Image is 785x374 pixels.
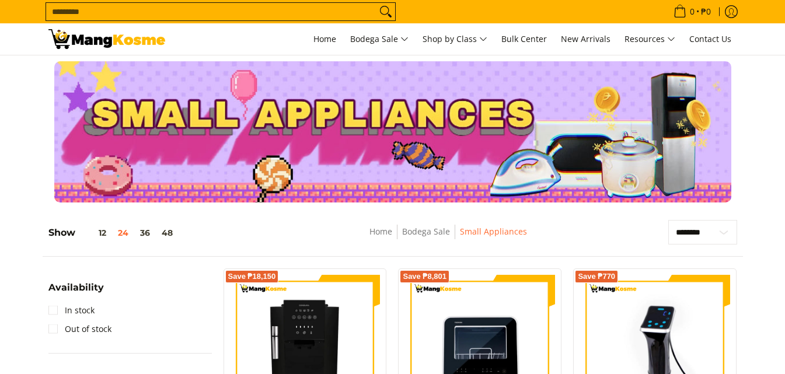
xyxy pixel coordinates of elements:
summary: Open [48,283,104,301]
span: Save ₱18,150 [228,273,276,280]
span: Contact Us [689,33,731,44]
a: Out of stock [48,320,111,338]
span: ₱0 [699,8,713,16]
span: Save ₱770 [578,273,615,280]
a: Contact Us [683,23,737,55]
nav: Main Menu [177,23,737,55]
span: New Arrivals [561,33,610,44]
button: 36 [134,228,156,237]
a: Small Appliances [460,226,527,237]
a: Bodega Sale [344,23,414,55]
a: Bulk Center [496,23,553,55]
span: Shop by Class [423,32,487,47]
button: 48 [156,228,179,237]
span: Availability [48,283,104,292]
button: 12 [75,228,112,237]
a: Home [308,23,342,55]
a: Home [369,226,392,237]
button: 24 [112,228,134,237]
span: Home [313,33,336,44]
img: Small Appliances l Mang Kosme: Home Appliances Warehouse Sale [48,29,165,49]
span: Resources [624,32,675,47]
button: Search [376,3,395,20]
span: 0 [688,8,696,16]
span: Save ₱8,801 [403,273,446,280]
a: Bodega Sale [402,226,450,237]
span: Bodega Sale [350,32,409,47]
nav: Breadcrumbs [284,225,612,251]
span: Bulk Center [501,33,547,44]
a: Resources [619,23,681,55]
a: In stock [48,301,95,320]
span: • [670,5,714,18]
a: New Arrivals [555,23,616,55]
h5: Show [48,227,179,239]
a: Shop by Class [417,23,493,55]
